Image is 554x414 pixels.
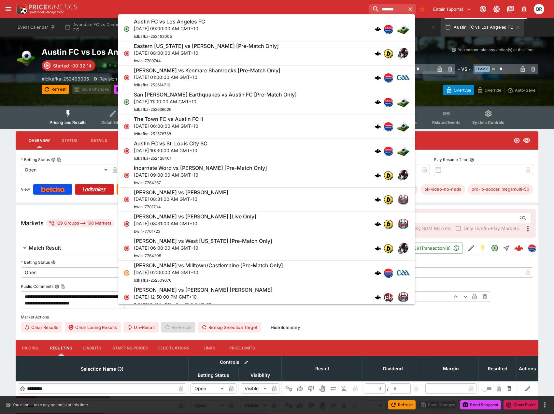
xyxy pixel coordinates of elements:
[411,225,451,232] span: Only SGM Markets
[363,356,423,381] th: Dividend
[134,293,273,300] p: [DATE] 12:50:00 PM GMT+10
[134,123,203,129] p: [DATE] 06:00:00 AM GMT+10
[375,148,381,154] div: cerberus
[375,123,381,130] img: logo-cerberus.svg
[491,3,503,15] button: Toggle light/dark mode
[61,18,154,37] button: Avondale FC vs Canberra Croatia FC
[21,165,110,175] div: Open
[134,43,279,50] h6: Eastern [US_STATE] vs [PERSON_NAME] [Pre-Match Only]
[161,322,195,333] span: Re-Result
[21,284,53,289] p: Public Comments
[101,120,124,125] span: Detail Editor
[384,269,392,277] img: lclkafka.png
[375,50,381,57] img: logo-cerberus.svg
[517,212,529,224] button: Open
[375,26,381,32] img: logo-cerberus.svg
[384,244,392,253] img: bwin.png
[541,401,549,409] button: more
[284,383,294,394] button: Not Set
[21,312,533,322] label: Market Actions
[153,340,195,356] button: Fluctuations
[384,220,392,228] img: bwin.png
[384,122,392,131] img: lclkafka.png
[432,120,461,125] span: Related Events
[458,66,471,72] h6: - VS -
[384,49,392,58] img: bwin.png
[21,267,135,278] div: Open
[134,50,279,56] p: [DATE] 08:00:00 AM GMT+10
[397,266,410,279] img: gaelic_sports.png
[443,85,474,95] button: Overtype
[3,3,14,15] button: open drawer
[468,186,533,193] span: pro-lb-soccer_megamulti-50
[134,204,161,209] span: bwin-7701704
[397,47,410,60] img: american_football.png
[61,284,65,289] button: Copy To Clipboard
[375,196,381,203] img: logo-cerberus.svg
[134,302,211,307] span: 7a526600-9fdb-11f0-a8ee-2fb3a8dd8d99
[241,383,269,394] div: Visible
[475,66,490,72] span: Team B
[53,62,92,69] p: Started -00:32:14
[514,244,523,253] img: logo-cerberus--red.svg
[123,74,130,81] svg: Closed
[49,219,111,227] div: 129 Groups 198 Markets
[463,225,519,232] span: Only Live/In-Play Markets
[384,195,393,204] div: bwin
[134,140,207,147] h6: Austin FC vs St. Louis City SC
[29,5,77,9] img: PriceKinetics
[29,11,64,14] img: Sportsbook Management
[134,171,267,178] p: [DATE] 09:00:00 AM GMT+10
[512,242,525,255] a: adb03701-4685-404e-b629-aa2d7c5e66e3
[375,172,381,179] img: logo-cerberus.svg
[384,195,392,204] img: bwin.png
[134,196,228,202] p: [DATE] 08:31:00 AM GMT+10
[82,187,106,192] img: Ladbrokes
[134,107,171,112] span: lclkafka-252636026
[375,26,381,32] div: cerberus
[123,245,130,252] svg: Closed
[472,120,504,125] span: System Controls
[388,400,416,409] button: Refresh
[375,99,381,105] div: cerberus
[134,238,272,244] h6: [PERSON_NAME] vs West [US_STATE] [Pre-Match Only]
[134,180,161,185] span: bwin-7764267
[384,24,393,34] div: lclkafka
[243,371,277,379] span: Visibility
[375,172,381,179] div: cerberus
[191,371,236,379] span: Betting Status
[384,293,393,302] div: pricekinetics
[50,120,87,125] span: Pricing and Results
[397,144,410,157] img: soccer.png
[41,187,64,192] img: Betcha
[134,67,280,74] h6: [PERSON_NAME] vs Kenmare Shamrocks [Pre-Match Only]
[74,365,131,373] span: Selection Name (3)
[518,3,530,15] button: Notifications
[514,137,520,144] svg: Open
[504,3,516,15] button: Documentation
[491,244,499,252] svg: Open
[384,171,392,180] img: bwin.png
[295,383,305,394] button: Win
[420,184,465,195] div: Betting Target: cerberus
[524,225,532,233] svg: More
[384,122,393,131] div: lclkafka
[14,3,27,16] img: PriceKinetics Logo
[384,49,393,58] div: bwin
[306,383,316,394] button: Lose
[51,157,56,162] button: Betting StatusCopy To Clipboard
[397,217,410,230] img: mma.png
[16,340,45,356] button: Pricing
[384,25,392,33] img: lclkafka.png
[523,137,531,144] svg: Visible
[534,4,544,14] div: Ben Raymond
[134,189,228,196] h6: [PERSON_NAME] vs [PERSON_NAME]
[134,262,283,269] h6: [PERSON_NAME] vs Milltown/Castlemaine [Pre-Match Only]
[134,213,256,220] h6: [PERSON_NAME] vs [PERSON_NAME] [Live Only]
[384,219,393,229] div: bwin
[134,253,161,258] span: bwin-7764205
[99,75,132,82] p: Revision 68613
[387,385,389,392] div: /
[189,356,282,369] th: Controls
[21,259,50,265] p: Betting Status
